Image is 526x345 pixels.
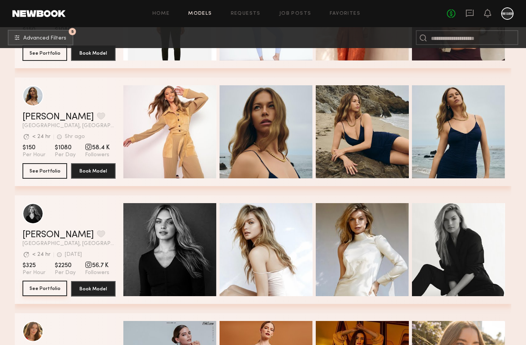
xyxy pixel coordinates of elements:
[22,163,67,179] button: See Portfolio
[22,281,67,296] button: See Portfolio
[23,36,66,41] span: Advanced Filters
[71,281,116,297] button: Book Model
[85,262,109,269] span: 56.7 K
[85,152,110,159] span: Followers
[55,152,76,159] span: Per Day
[8,30,73,45] button: 5Advanced Filters
[55,144,76,152] span: $1080
[32,252,50,257] div: < 24 hr
[85,144,110,152] span: 58.4 K
[22,144,45,152] span: $150
[22,269,45,276] span: Per Hour
[22,281,67,297] a: See Portfolio
[22,152,45,159] span: Per Hour
[152,11,170,16] a: Home
[71,45,116,61] button: Book Model
[55,262,76,269] span: $2250
[22,241,116,247] span: [GEOGRAPHIC_DATA], [GEOGRAPHIC_DATA]
[22,230,94,240] a: [PERSON_NAME]
[55,269,76,276] span: Per Day
[71,163,116,179] button: Book Model
[32,134,50,140] div: < 24 hr
[65,252,82,257] div: [DATE]
[231,11,261,16] a: Requests
[22,45,67,61] button: See Portfolio
[65,134,85,140] div: 5hr ago
[22,123,116,129] span: [GEOGRAPHIC_DATA], [GEOGRAPHIC_DATA]
[330,11,360,16] a: Favorites
[279,11,311,16] a: Job Posts
[188,11,212,16] a: Models
[71,30,74,33] span: 5
[22,112,94,122] a: [PERSON_NAME]
[85,269,109,276] span: Followers
[22,262,45,269] span: $325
